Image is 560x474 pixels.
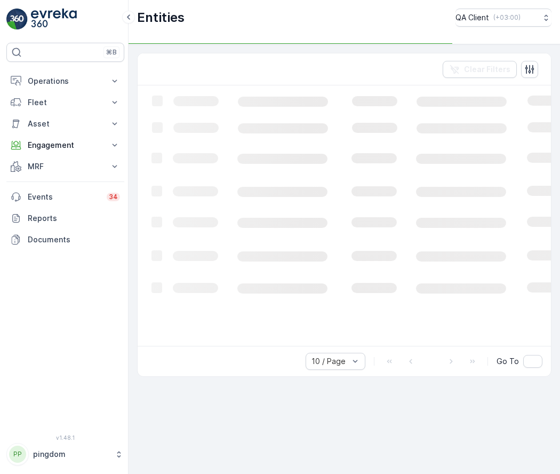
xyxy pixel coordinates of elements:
p: Documents [28,234,120,245]
button: Operations [6,70,124,92]
span: v 1.48.1 [6,434,124,441]
button: PPpingdom [6,443,124,465]
button: MRF [6,156,124,177]
a: Events34 [6,186,124,208]
p: Events [28,192,100,202]
button: Asset [6,113,124,135]
img: logo [6,9,28,30]
p: Operations [28,76,103,86]
button: QA Client(+03:00) [455,9,551,27]
p: QA Client [455,12,489,23]
p: Fleet [28,97,103,108]
span: Go To [497,356,519,367]
p: Asset [28,118,103,129]
p: Reports [28,213,120,224]
p: 34 [109,193,118,201]
img: logo_light-DOdMpM7g.png [31,9,77,30]
p: Entities [137,9,185,26]
button: Fleet [6,92,124,113]
a: Reports [6,208,124,229]
a: Documents [6,229,124,250]
button: Clear Filters [443,61,517,78]
p: Engagement [28,140,103,151]
p: Clear Filters [464,64,510,75]
div: PP [9,446,26,463]
button: Engagement [6,135,124,156]
p: ⌘B [106,48,117,57]
p: pingdom [33,449,109,460]
p: ( +03:00 ) [493,13,521,22]
p: MRF [28,161,103,172]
